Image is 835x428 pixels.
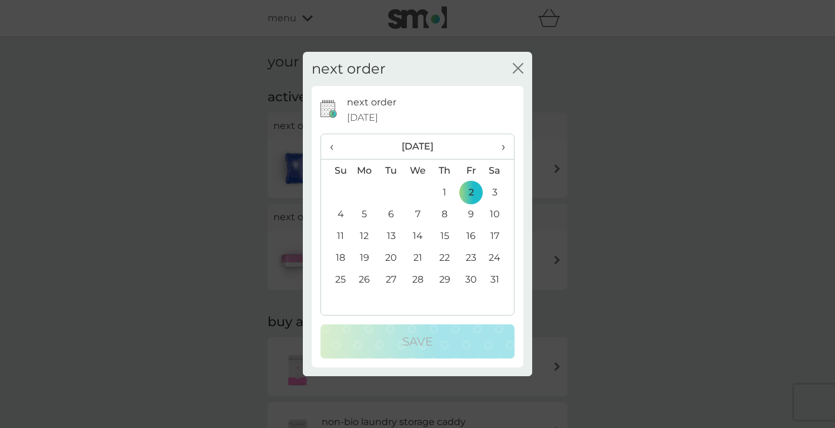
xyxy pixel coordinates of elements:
[458,160,485,182] th: Fr
[458,268,485,290] td: 30
[351,268,378,290] td: 26
[485,225,514,247] td: 17
[321,160,351,182] th: Su
[485,181,514,203] td: 3
[432,268,458,290] td: 29
[485,160,514,182] th: Sa
[432,203,458,225] td: 8
[405,203,432,225] td: 7
[351,160,378,182] th: Mo
[432,181,458,203] td: 1
[513,63,523,75] button: close
[351,225,378,247] td: 12
[493,134,505,159] span: ›
[351,203,378,225] td: 5
[378,160,405,182] th: Tu
[320,324,515,359] button: Save
[347,110,378,125] span: [DATE]
[321,268,351,290] td: 25
[330,134,342,159] span: ‹
[351,134,485,160] th: [DATE]
[405,268,432,290] td: 28
[378,225,405,247] td: 13
[312,61,386,78] h2: next order
[458,225,485,247] td: 16
[378,247,405,268] td: 20
[458,181,485,203] td: 2
[485,203,514,225] td: 10
[405,160,432,182] th: We
[351,247,378,268] td: 19
[405,225,432,247] td: 14
[378,268,405,290] td: 27
[405,247,432,268] td: 21
[458,203,485,225] td: 9
[321,225,351,247] td: 11
[402,332,433,351] p: Save
[321,203,351,225] td: 4
[378,203,405,225] td: 6
[432,160,458,182] th: Th
[432,225,458,247] td: 15
[432,247,458,268] td: 22
[347,95,396,110] p: next order
[321,247,351,268] td: 18
[485,268,514,290] td: 31
[458,247,485,268] td: 23
[485,247,514,268] td: 24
